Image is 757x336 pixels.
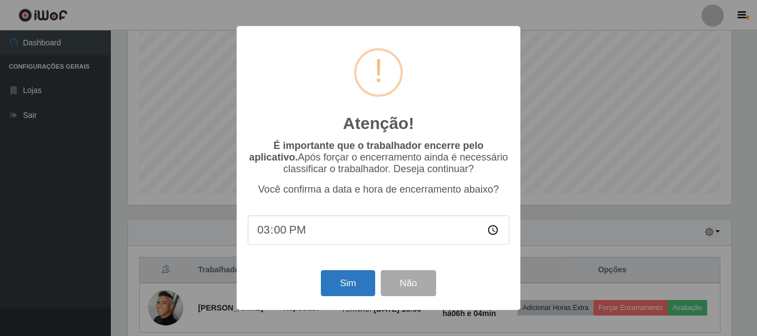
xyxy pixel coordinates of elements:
button: Sim [321,270,375,296]
button: Não [381,270,436,296]
b: É importante que o trabalhador encerre pelo aplicativo. [249,140,483,163]
p: Você confirma a data e hora de encerramento abaixo? [248,184,509,195]
h2: Atenção! [343,113,414,133]
p: Após forçar o encerramento ainda é necessário classificar o trabalhador. Deseja continuar? [248,140,509,175]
